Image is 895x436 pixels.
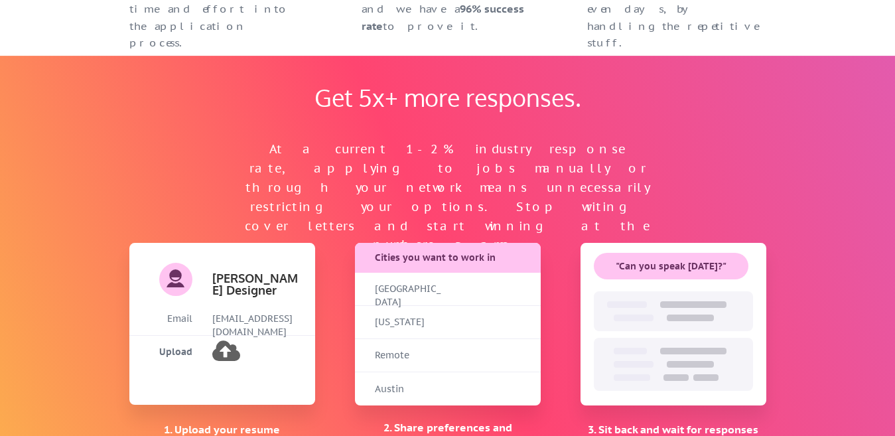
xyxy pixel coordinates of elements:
div: Get 5x+ more responses. [302,83,594,111]
div: At a current 1-2% industry response rate, applying to jobs manually or through your network means... [242,140,654,255]
div: [PERSON_NAME] Designer [212,272,299,296]
div: [US_STATE] [375,316,441,329]
div: "Can you speak [DATE]?" [594,260,748,273]
div: [EMAIL_ADDRESS][DOMAIN_NAME] [212,313,302,338]
div: Remote [375,349,441,362]
strong: 96% success rate [362,2,527,33]
div: Upload [129,346,192,359]
div: [GEOGRAPHIC_DATA] [375,283,441,309]
div: Austin [375,383,441,396]
div: Email [129,313,192,326]
div: Cities you want to work in [375,252,523,265]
